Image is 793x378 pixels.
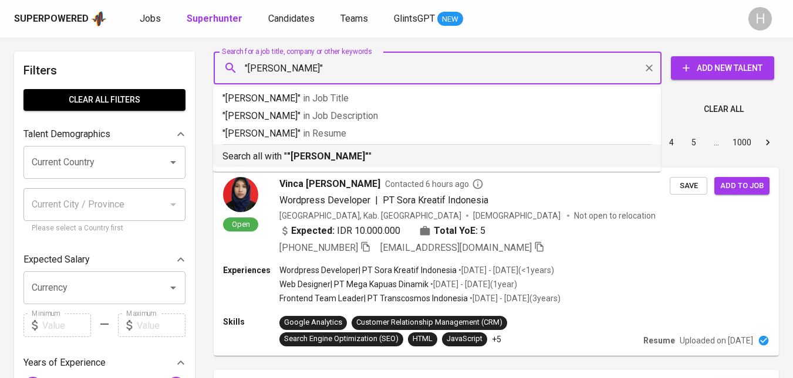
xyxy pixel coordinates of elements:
p: Talent Demographics [23,127,110,141]
span: in Job Title [303,93,349,104]
a: GlintsGPT NEW [394,12,463,26]
span: 5 [480,224,485,238]
span: Candidates [268,13,315,24]
b: Superhunter [187,13,242,24]
span: in Resume [303,128,346,139]
span: | [375,193,378,207]
div: Years of Experience [23,351,185,374]
div: Google Analytics [284,317,342,328]
button: Go to next page [758,133,777,152]
button: Open [165,154,181,171]
p: "[PERSON_NAME]" [222,91,652,105]
p: Wordpress Developer | PT Sora Kreatif Indonesia [279,264,457,276]
button: Add New Talent [671,56,774,80]
a: Jobs [140,12,163,26]
b: "[PERSON_NAME]" [287,151,369,162]
button: Add to job [714,177,770,195]
div: Search Engine Optimization (SEO) [284,333,399,345]
div: … [707,137,725,148]
span: [PHONE_NUMBER] [279,242,358,253]
span: NEW [437,13,463,25]
span: GlintsGPT [394,13,435,24]
p: +5 [492,333,501,345]
p: Years of Experience [23,356,106,370]
div: IDR 10.000.000 [279,224,400,238]
div: HTML [413,333,433,345]
p: • [DATE] - [DATE] ( <1 years ) [457,264,554,276]
input: Value [137,314,185,337]
button: Clear All [699,98,748,120]
button: Go to page 4 [662,133,681,152]
span: Add New Talent [680,61,765,76]
input: Value [42,314,91,337]
b: Total YoE: [434,224,478,238]
button: Open [165,280,181,296]
p: Web Designer | PT Mega Kapuas Dinamik [279,278,428,290]
div: Expected Salary [23,248,185,271]
span: Jobs [140,13,161,24]
span: Save [676,179,701,193]
div: JavaScript [447,333,482,345]
button: Clear [641,60,657,76]
div: Superpowered [14,12,89,26]
p: • [DATE] - [DATE] ( 3 years ) [468,292,561,304]
p: Not open to relocation [574,210,656,222]
button: Go to page 1000 [729,133,755,152]
div: H [748,7,772,30]
button: Clear All filters [23,89,185,111]
span: in Job Description [303,110,378,121]
p: "[PERSON_NAME]" [222,109,652,123]
p: Please select a Country first [32,223,177,234]
div: [GEOGRAPHIC_DATA], Kab. [GEOGRAPHIC_DATA] [279,210,461,222]
p: "[PERSON_NAME]" [222,127,652,141]
span: Contacted 6 hours ago [385,178,484,190]
span: Open [227,219,255,229]
p: Expected Salary [23,253,90,267]
button: Go to page 5 [684,133,703,152]
p: Experiences [223,264,279,276]
div: Customer Relationship Management (CRM) [356,317,502,328]
span: Wordpress Developer [279,195,370,206]
nav: pagination navigation [571,133,779,152]
span: [DEMOGRAPHIC_DATA] [473,210,562,222]
a: Superhunter [187,12,245,26]
a: OpenVinca [PERSON_NAME]Contacted 6 hours agoWordpress Developer|PT Sora Kreatif Indonesia[GEOGRAP... [214,168,779,356]
h6: Filters [23,61,185,80]
img: app logo [91,10,107,28]
span: Add to job [720,179,764,193]
button: Save [670,177,707,195]
p: Skills [223,316,279,328]
a: Teams [340,12,370,26]
svg: By Batam recruiter [472,178,484,190]
span: PT Sora Kreatif Indonesia [383,195,488,206]
img: 84e315d75cb90cb6068c21c63f1c8f3d.jpg [223,177,258,212]
a: Candidates [268,12,317,26]
p: Uploaded on [DATE] [680,335,753,346]
span: Vinca [PERSON_NAME] [279,177,380,191]
span: Clear All filters [33,93,176,107]
p: Resume [643,335,675,346]
span: [EMAIL_ADDRESS][DOMAIN_NAME] [380,242,532,253]
span: Teams [340,13,368,24]
b: Expected: [291,224,335,238]
a: Superpoweredapp logo [14,10,107,28]
p: Frontend Team Leader | PT Transcosmos Indonesia [279,292,468,304]
span: Clear All [704,102,744,117]
p: • [DATE] - [DATE] ( 1 year ) [428,278,517,290]
p: Search all with " " [222,149,652,164]
div: Talent Demographics [23,122,185,146]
